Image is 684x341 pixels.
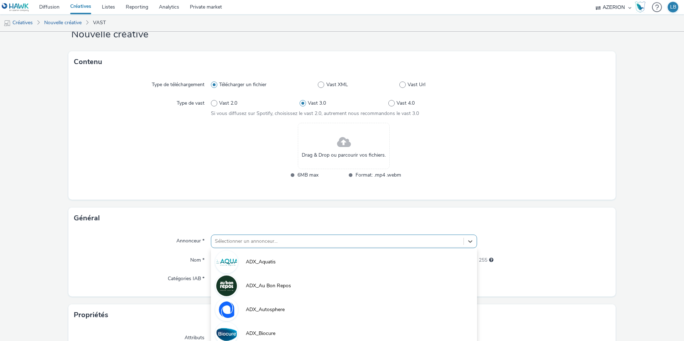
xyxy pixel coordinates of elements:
[216,299,237,320] img: ADX_Autosphere
[489,257,493,264] div: 255 caractères maximum
[2,3,29,12] img: undefined Logo
[165,272,207,282] label: Catégories IAB *
[479,257,487,264] span: 255
[246,258,276,266] span: ADX_Aquatis
[74,57,102,67] h3: Contenu
[174,97,207,107] label: Type de vast
[302,152,386,159] span: Drag & Drop ou parcourir vos fichiers.
[326,81,348,88] span: Vast XML
[216,276,237,296] img: ADX_Au Bon Repos
[4,20,11,27] img: mobile
[356,171,401,179] span: Format: .mp4 .webm
[635,1,646,13] img: Hawk Academy
[216,252,237,272] img: ADX_Aquatis
[297,171,343,179] span: 6MB max
[187,254,207,264] label: Nom *
[173,235,207,245] label: Annonceur *
[246,306,285,313] span: ADX_Autosphere
[219,81,266,88] span: Télécharger un fichier
[74,213,100,224] h3: Général
[89,14,109,31] a: VAST
[149,78,207,88] label: Type de téléchargement
[68,28,616,41] h1: Nouvelle créative
[397,100,415,107] span: Vast 4.0
[74,310,108,320] h3: Propriétés
[219,100,237,107] span: Vast 2.0
[408,81,425,88] span: Vast Url
[211,110,419,117] span: Si vous diffusez sur Spotify, choisissez le vast 2.0, autrement nous recommandons le vast 3.0
[670,2,676,12] div: LB
[246,330,275,337] span: ADX_Biocure
[308,100,326,107] span: Vast 3.0
[635,1,648,13] a: Hawk Academy
[246,282,291,289] span: ADX_Au Bon Repos
[41,14,85,31] a: Nouvelle créative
